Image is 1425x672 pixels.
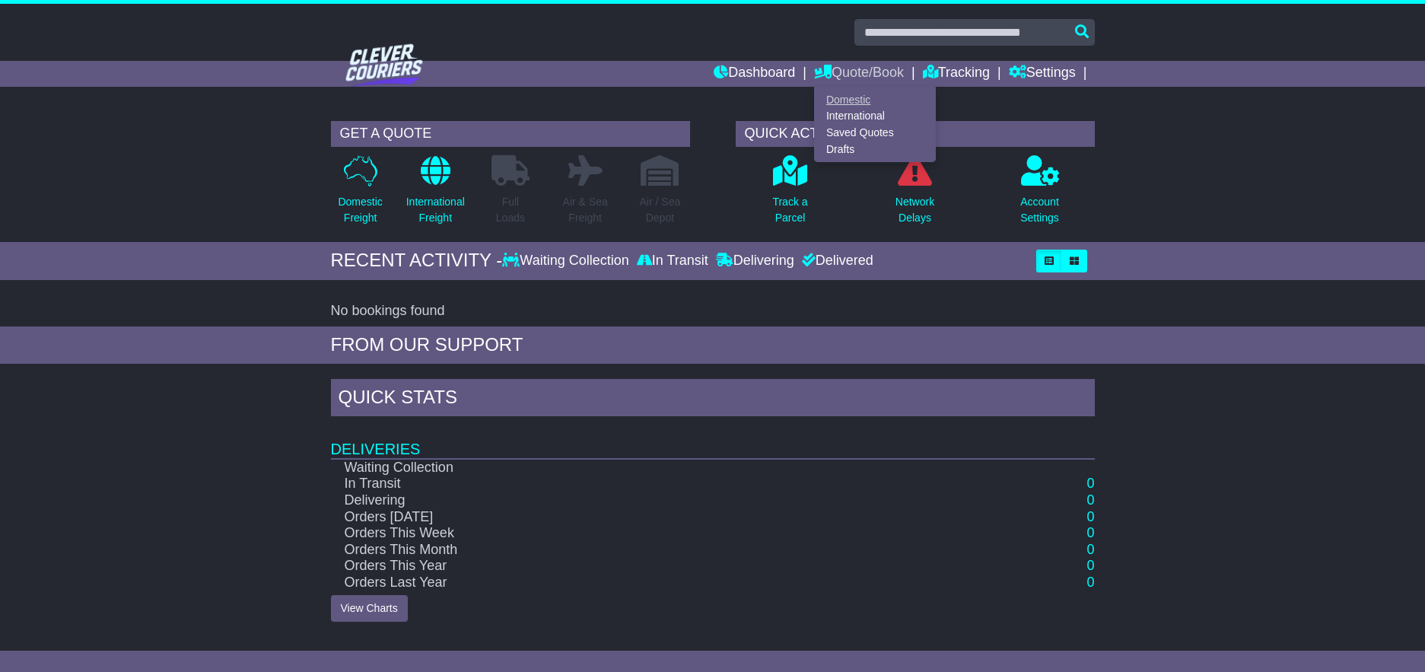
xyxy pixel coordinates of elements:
a: 0 [1086,492,1094,508]
p: Air / Sea Depot [640,194,681,226]
td: Orders This Year [331,558,985,575]
div: Quick Stats [331,379,1095,420]
p: Domestic Freight [338,194,382,226]
td: Waiting Collection [331,459,985,476]
td: Orders Last Year [331,575,985,591]
div: RECENT ACTIVITY - [331,250,503,272]
a: International [815,108,935,125]
div: Waiting Collection [502,253,632,269]
td: Orders This Month [331,542,985,559]
a: Domestic [815,91,935,108]
a: InternationalFreight [406,154,466,234]
a: Drafts [815,141,935,158]
p: Track a Parcel [772,194,807,226]
div: Delivering [712,253,798,269]
a: DomesticFreight [337,154,383,234]
a: AccountSettings [1019,154,1060,234]
p: Account Settings [1020,194,1059,226]
a: View Charts [331,595,408,622]
a: 0 [1086,575,1094,590]
a: 0 [1086,509,1094,524]
td: Orders This Week [331,525,985,542]
a: Quote/Book [814,61,904,87]
div: In Transit [633,253,712,269]
p: International Freight [406,194,465,226]
div: GET A QUOTE [331,121,690,147]
a: Track aParcel [771,154,808,234]
td: Delivering [331,492,985,509]
p: Air & Sea Freight [563,194,608,226]
a: 0 [1086,525,1094,540]
p: Full Loads [491,194,530,226]
div: FROM OUR SUPPORT [331,334,1095,356]
div: Delivered [798,253,873,269]
td: Orders [DATE] [331,509,985,526]
p: Network Delays [895,194,934,226]
td: In Transit [331,476,985,492]
td: Deliveries [331,420,1095,459]
a: Settings [1009,61,1076,87]
div: QUICK ACTIONS [736,121,1095,147]
a: Saved Quotes [815,125,935,142]
a: Dashboard [714,61,795,87]
div: No bookings found [331,303,1095,320]
a: 0 [1086,558,1094,573]
a: 0 [1086,542,1094,557]
div: Quote/Book [814,87,936,162]
a: NetworkDelays [895,154,935,234]
a: Tracking [923,61,990,87]
a: 0 [1086,476,1094,491]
